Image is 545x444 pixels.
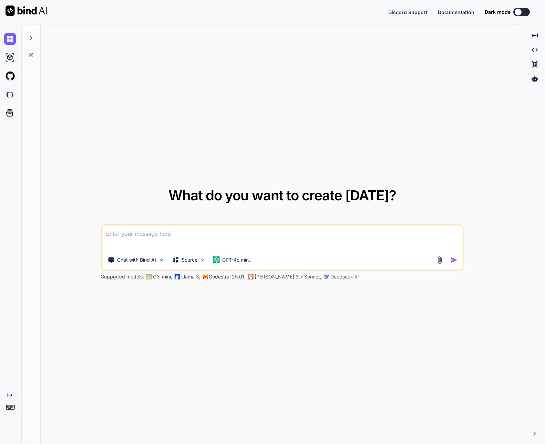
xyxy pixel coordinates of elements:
[146,274,152,279] img: GPT-4
[168,187,396,204] span: What do you want to create [DATE]?
[485,9,511,15] span: Dark mode
[323,274,329,279] img: claude
[4,89,16,101] img: darkCloudIdeIcon
[213,256,219,263] img: GPT-4o mini
[438,9,474,15] span: Documentation
[117,256,156,263] p: Chat with Bind AI
[436,256,444,264] img: attachment
[181,273,200,280] p: Llama 3,
[438,9,474,16] button: Documentation
[182,256,197,263] p: Source
[6,6,47,16] img: Bind AI
[153,273,172,280] p: O3-mini,
[451,256,458,264] img: icon
[388,9,428,15] span: Discord Support
[388,9,428,16] button: Discord Support
[222,256,251,263] p: GPT-4o min..
[199,257,205,263] img: Pick Models
[101,273,144,280] p: Supported models:
[203,274,207,279] img: Mistral-AI
[4,33,16,45] img: chat
[209,273,246,280] p: Codestral 25.01,
[4,52,16,63] img: ai-studio
[158,257,164,263] img: Pick Tools
[4,70,16,82] img: githubLight
[330,273,360,280] p: Deepseek R1
[248,274,253,279] img: claude
[174,274,180,279] img: Llama2
[255,273,321,280] p: [PERSON_NAME] 3.7 Sonnet,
